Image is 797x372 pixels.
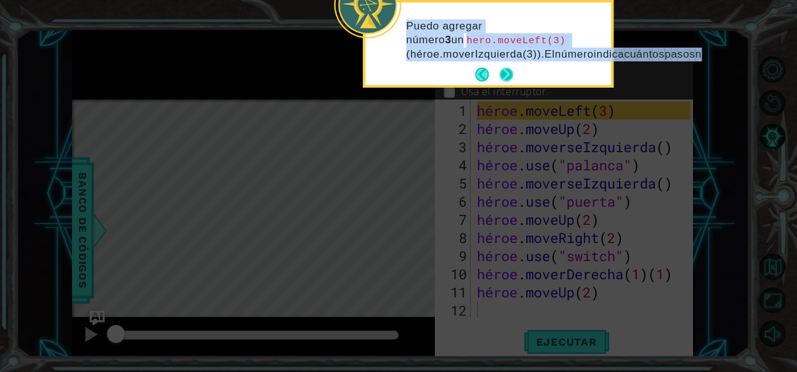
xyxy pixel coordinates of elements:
[516,48,527,60] font: a(
[475,68,499,81] button: Atrás
[665,48,671,60] font: p
[689,48,695,60] font: s
[499,68,513,81] button: Próximo
[583,48,587,60] font: r
[612,48,624,60] font: ca
[561,48,568,60] font: ú
[593,48,596,60] font: i
[637,48,649,60] font: án
[406,48,510,60] font: (héroe.moverIzquier
[652,48,659,60] font: o
[555,48,561,60] font: n
[624,48,630,60] font: c
[695,48,702,60] font: n
[406,20,482,46] font: Puedo agregar número
[596,48,603,60] font: n
[544,48,552,60] font: E
[510,48,516,60] font: d
[451,34,464,46] font: un
[677,48,689,60] font: so
[445,34,451,46] strong: 3
[659,48,665,60] font: s
[603,48,612,60] font: di
[527,48,533,60] font: 3
[649,48,652,60] font: t
[552,48,555,60] font: l
[671,48,677,60] font: a
[630,48,636,60] font: u
[568,48,583,60] font: me
[464,34,568,48] code: hero.moveLeft(3)
[587,48,593,60] font: o
[533,48,544,60] font: )).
